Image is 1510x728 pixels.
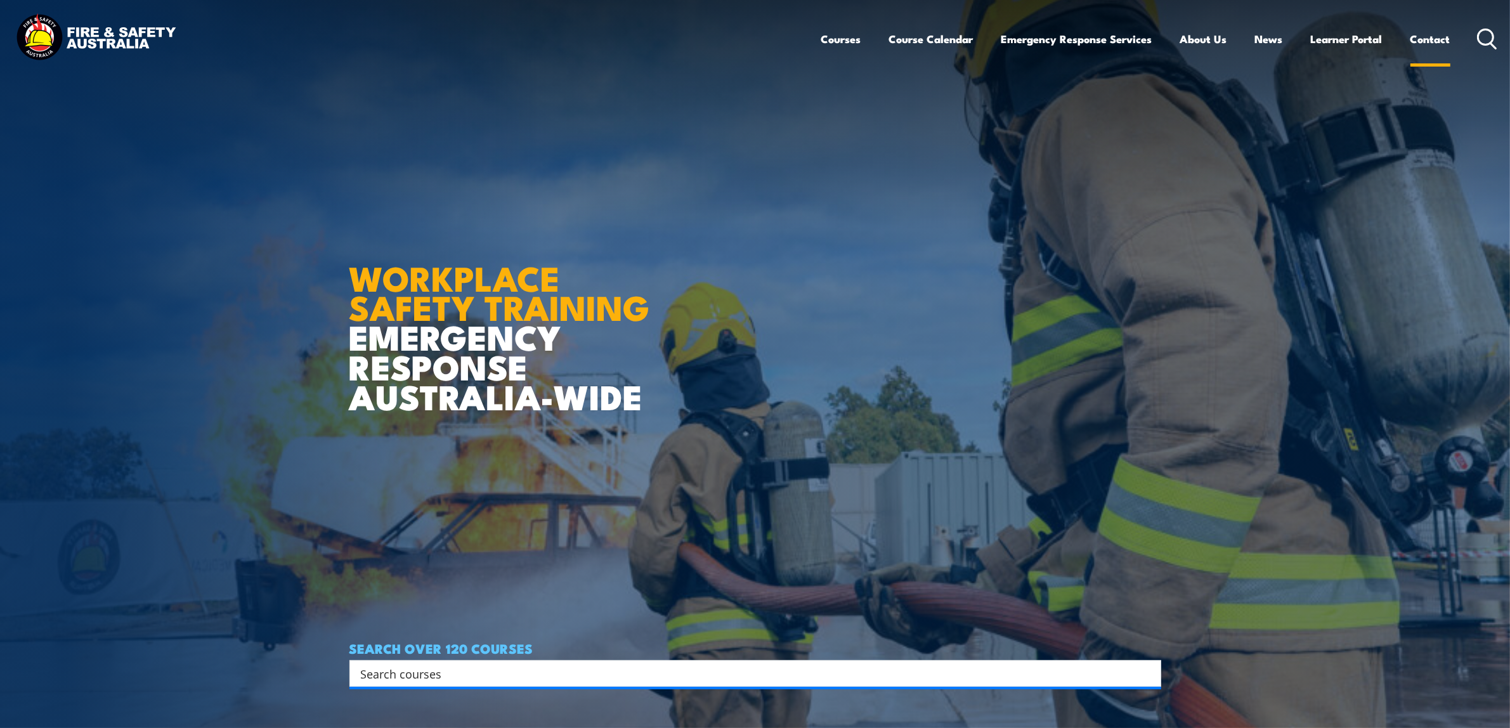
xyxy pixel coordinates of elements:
[1139,665,1157,682] button: Search magnifier button
[889,22,973,56] a: Course Calendar
[363,665,1136,682] form: Search form
[349,231,660,411] h1: EMERGENCY RESPONSE AUSTRALIA-WIDE
[349,250,650,333] strong: WORKPLACE SAFETY TRAINING
[361,664,1133,683] input: Search input
[1255,22,1283,56] a: News
[1001,22,1152,56] a: Emergency Response Services
[1410,22,1450,56] a: Contact
[1180,22,1227,56] a: About Us
[821,22,861,56] a: Courses
[1311,22,1383,56] a: Learner Portal
[349,641,1161,655] h4: SEARCH OVER 120 COURSES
